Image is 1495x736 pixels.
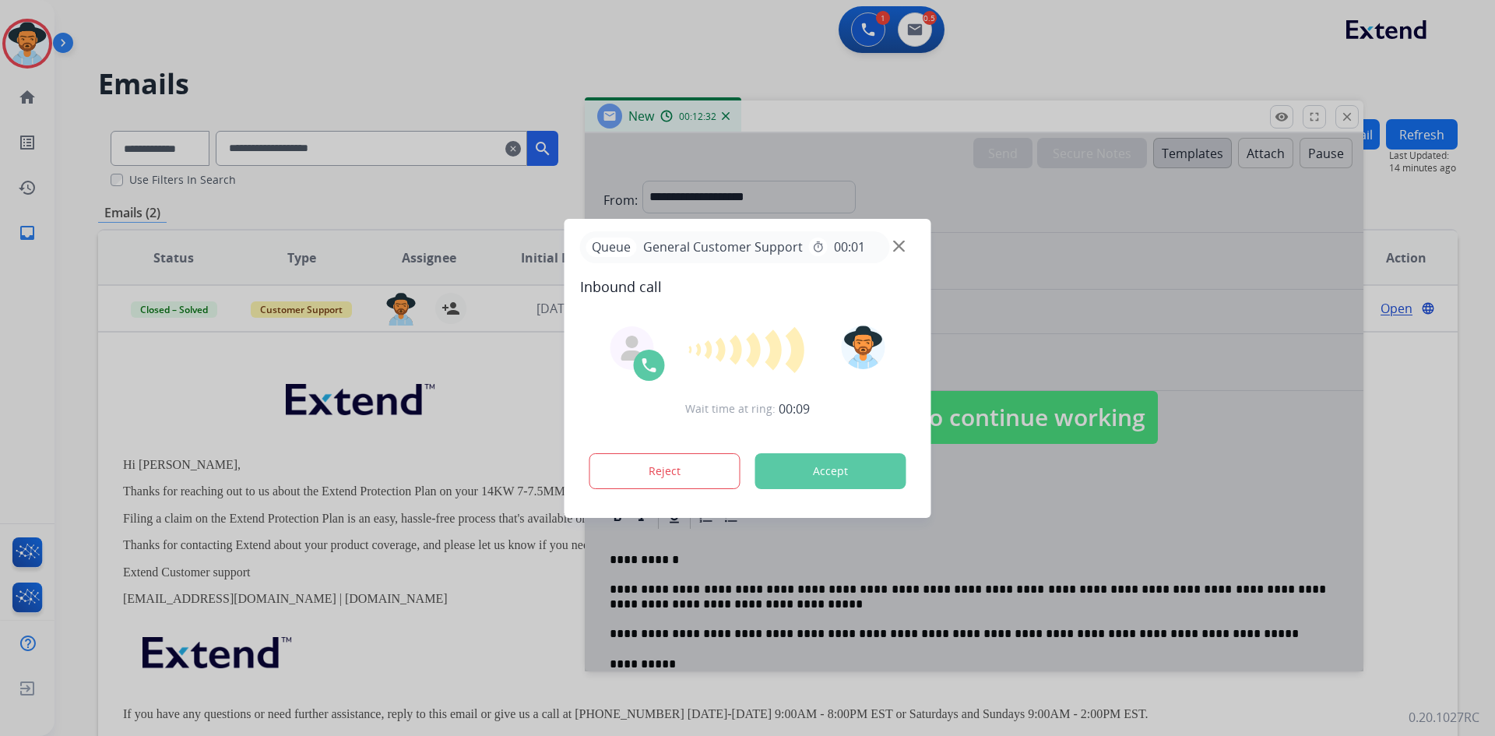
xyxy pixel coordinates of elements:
[580,276,916,298] span: Inbound call
[755,453,906,489] button: Accept
[1409,708,1479,727] p: 0.20.1027RC
[640,356,659,375] img: call-icon
[685,401,776,417] span: Wait time at ring:
[586,238,637,257] p: Queue
[893,240,905,252] img: close-button
[841,326,885,369] img: avatar
[620,336,645,361] img: agent-avatar
[779,400,810,418] span: 00:09
[812,241,825,253] mat-icon: timer
[637,238,809,256] span: General Customer Support
[834,238,865,256] span: 00:01
[589,453,740,489] button: Reject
